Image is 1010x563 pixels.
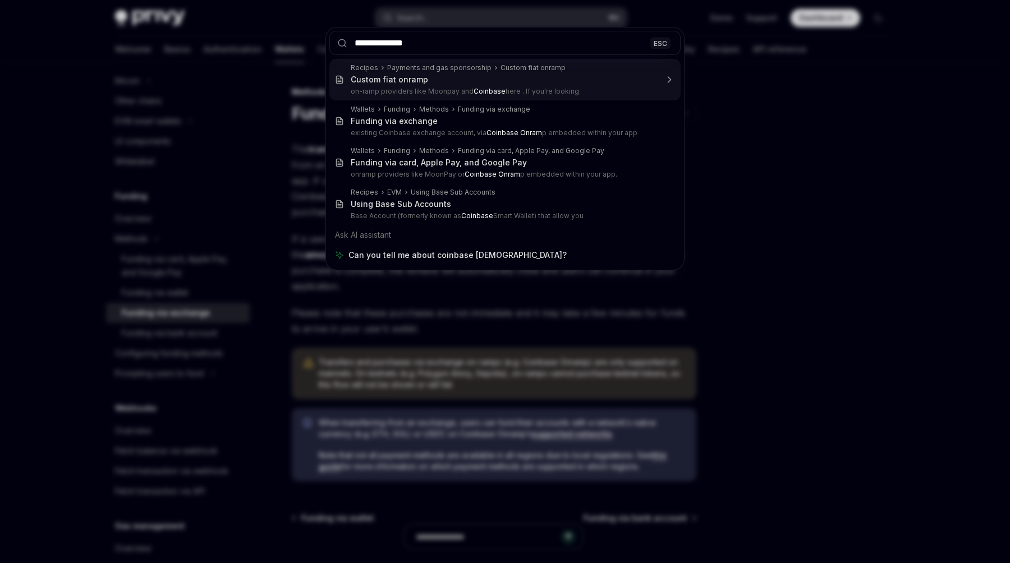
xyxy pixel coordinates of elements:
[458,105,530,114] div: Funding via exchange
[384,146,410,155] div: Funding
[419,146,449,155] div: Methods
[387,63,492,72] div: Payments and gas sponsorship
[411,188,495,197] div: Using Base Sub Accounts
[351,211,657,220] p: Base Account (formerly known as Smart Wallet) that allow you
[348,250,567,261] span: Can you tell me about coinbase [DEMOGRAPHIC_DATA]?
[351,188,378,197] div: Recipes
[461,211,493,220] b: Coinbase
[384,105,410,114] div: Funding
[351,146,375,155] div: Wallets
[351,75,428,85] div: Custom fiat onramp
[351,199,451,209] div: Using Base Sub Accounts
[351,63,378,72] div: Recipes
[419,105,449,114] div: Methods
[474,87,506,95] b: Coinbase
[329,225,681,245] div: Ask AI assistant
[351,116,438,126] div: Funding via exchange
[465,170,520,178] b: Coinbase Onram
[501,63,566,72] div: Custom fiat onramp
[387,188,402,197] div: EVM
[351,128,657,137] p: existing Coinbase exchange account, via p embedded within your app
[351,158,527,168] div: Funding via card, Apple Pay, and Google Pay
[351,105,375,114] div: Wallets
[650,37,671,49] div: ESC
[351,170,657,179] p: onramp providers like MoonPay or p embedded within your app.
[351,87,657,96] p: on-ramp providers like Moonpay and here . If you're looking
[486,128,542,137] b: Coinbase Onram
[458,146,604,155] div: Funding via card, Apple Pay, and Google Pay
